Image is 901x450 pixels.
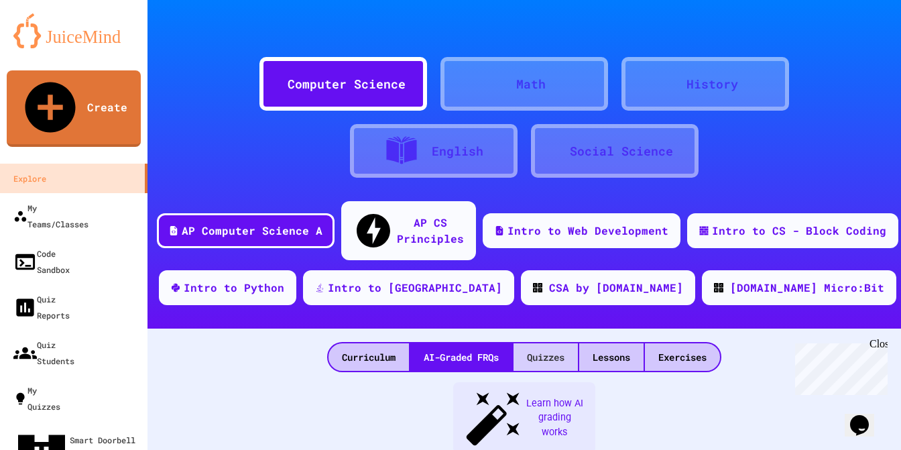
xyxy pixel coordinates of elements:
[410,343,512,371] div: AI-Graded FRQs
[13,291,70,323] div: Quiz Reports
[570,142,673,160] div: Social Science
[645,343,720,371] div: Exercises
[13,200,88,232] div: My Teams/Classes
[686,75,738,93] div: History
[288,75,406,93] div: Computer Science
[13,170,46,186] div: Explore
[507,223,668,239] div: Intro to Web Development
[182,223,322,239] div: AP Computer Science A
[13,245,70,278] div: Code Sandbox
[397,215,464,247] div: AP CS Principles
[184,280,284,296] div: Intro to Python
[328,343,409,371] div: Curriculum
[790,338,888,395] iframe: chat widget
[13,382,60,414] div: My Quizzes
[13,337,74,369] div: Quiz Students
[533,283,542,292] img: CODE_logo_RGB.png
[514,343,578,371] div: Quizzes
[5,5,93,85] div: Chat with us now!Close
[712,223,886,239] div: Intro to CS - Block Coding
[714,283,723,292] img: CODE_logo_RGB.png
[845,396,888,437] iframe: chat widget
[328,280,502,296] div: Intro to [GEOGRAPHIC_DATA]
[579,343,644,371] div: Lessons
[13,13,134,48] img: logo-orange.svg
[730,280,884,296] div: [DOMAIN_NAME] Micro:Bit
[524,396,585,440] span: Learn how AI grading works
[549,280,683,296] div: CSA by [DOMAIN_NAME]
[432,142,483,160] div: English
[7,70,141,147] a: Create
[516,75,546,93] div: Math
